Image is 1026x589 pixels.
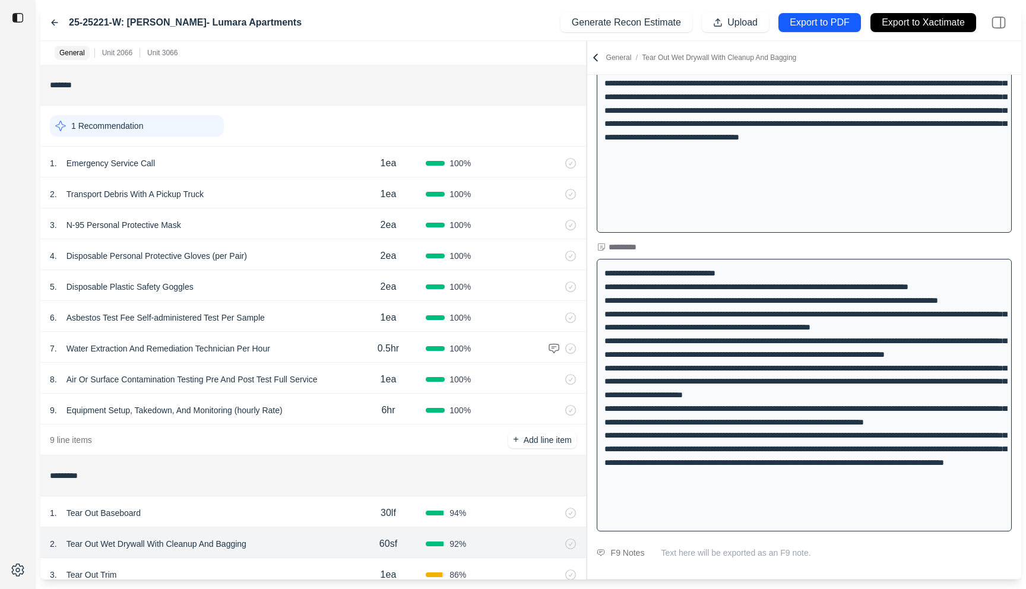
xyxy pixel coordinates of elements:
button: Generate Recon Estimate [560,13,692,32]
p: 2ea [381,218,397,232]
p: Upload [727,16,758,30]
p: 1ea [381,156,397,170]
p: Emergency Service Call [62,155,160,172]
img: toggle sidebar [12,12,24,24]
p: Air Or Surface Contamination Testing Pre And Post Test Full Service [62,371,322,388]
p: Export to Xactimate [882,16,965,30]
span: 100 % [449,188,471,200]
p: 1 . [50,157,57,169]
p: 9 line items [50,434,92,446]
label: 25-25221-W: [PERSON_NAME]- Lumara Apartments [69,15,302,30]
p: Tear Out Wet Drywall With Cleanup And Bagging [62,536,251,552]
p: Unit 2066 [102,48,132,58]
p: General [606,53,797,62]
p: Add line item [524,434,572,446]
p: 4 . [50,250,57,262]
p: 1ea [381,187,397,201]
p: 6hr [381,403,395,417]
p: 60sf [379,537,397,551]
span: 94 % [449,507,466,519]
span: / [631,53,642,62]
div: F9 Notes [611,546,645,560]
button: Upload [702,13,769,32]
p: Tear Out Trim [62,566,122,583]
p: Transport Debris With A Pickup Truck [62,186,208,202]
p: 30lf [381,506,396,520]
p: 1 . [50,507,57,519]
p: + [513,433,518,446]
p: 1ea [381,372,397,387]
p: Disposable Plastic Safety Goggles [62,278,198,295]
span: 100 % [449,250,471,262]
span: Tear Out Wet Drywall With Cleanup And Bagging [642,53,796,62]
img: right-panel.svg [986,9,1012,36]
span: 100 % [449,312,471,324]
button: Export to Xactimate [870,13,976,32]
p: 2ea [381,249,397,263]
button: +Add line item [508,432,576,448]
p: Equipment Setup, Takedown, And Monitoring (hourly Rate) [62,402,287,419]
p: 9 . [50,404,57,416]
p: Tear Out Baseboard [62,505,145,521]
span: 100 % [449,404,471,416]
p: 3 . [50,569,57,581]
p: General [59,48,85,58]
p: 6 . [50,312,57,324]
p: 8 . [50,373,57,385]
p: Unit 3066 [147,48,178,58]
p: 0.5hr [378,341,399,356]
p: 7 . [50,343,57,354]
p: Generate Recon Estimate [572,16,681,30]
p: Text here will be exported as an F9 note. [661,547,1012,559]
button: Export to PDF [778,13,861,32]
span: 100 % [449,373,471,385]
p: N-95 Personal Protective Mask [62,217,186,233]
span: 86 % [449,569,466,581]
p: 5 . [50,281,57,293]
p: 2 . [50,538,57,550]
span: 92 % [449,538,466,550]
p: 1ea [381,311,397,325]
span: 100 % [449,219,471,231]
p: Export to PDF [790,16,849,30]
p: 2ea [381,280,397,294]
p: 3 . [50,219,57,231]
p: 1ea [381,568,397,582]
span: 100 % [449,281,471,293]
p: Asbestos Test Fee Self-administered Test Per Sample [62,309,270,326]
img: comment [548,343,560,354]
p: Disposable Personal Protective Gloves (per Pair) [62,248,252,264]
p: 1 Recommendation [71,120,143,132]
span: 100 % [449,343,471,354]
p: 2 . [50,188,57,200]
p: Water Extraction And Remediation Technician Per Hour [62,340,275,357]
img: comment [597,549,605,556]
span: 100 % [449,157,471,169]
